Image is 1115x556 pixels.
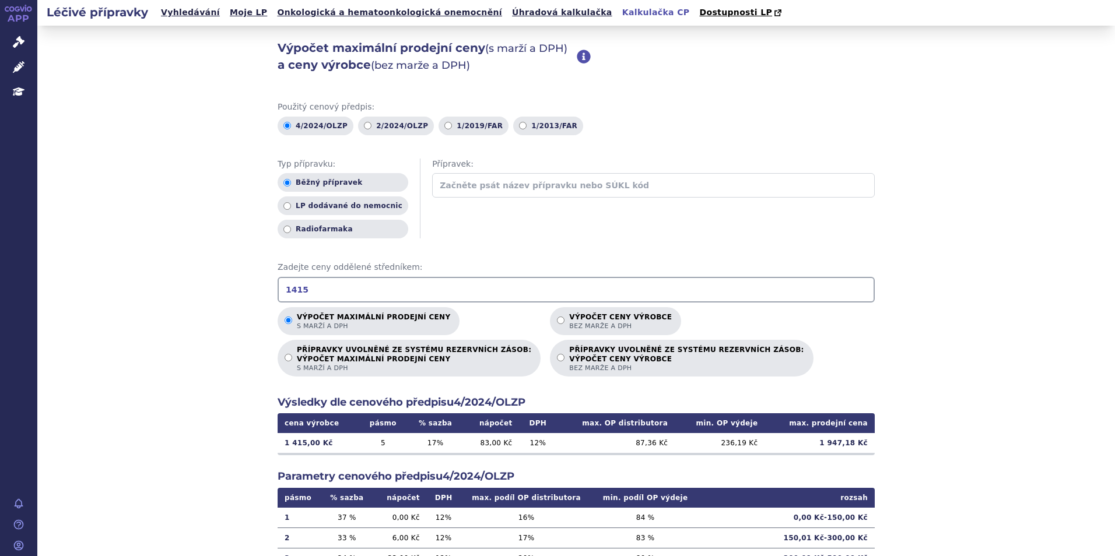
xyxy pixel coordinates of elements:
[278,469,875,484] h2: Parametry cenového předpisu 4/2024/OLZP
[297,322,450,330] span: s marží a DPH
[699,488,875,508] th: rozsah
[592,508,699,528] td: 84 %
[407,433,463,453] td: 17 %
[359,413,407,433] th: pásmo
[444,122,452,129] input: 1/2019/FAR
[37,4,157,20] h2: Léčivé přípravky
[278,508,321,528] td: 1
[283,179,291,186] input: Běžný přípravek
[278,101,875,113] span: Použitý cenový předpis:
[699,8,772,17] span: Dostupnosti LP
[371,59,470,72] span: (bez marže a DPH)
[372,508,426,528] td: 0,00 Kč
[432,159,875,170] span: Přípravek:
[278,159,408,170] span: Typ přípravku:
[297,364,531,372] span: s marží a DPH
[464,413,520,433] th: nápočet
[460,488,592,508] th: max. podíl OP distributora
[358,117,434,135] label: 2/2024/OLZP
[278,173,408,192] label: Běžný přípravek
[675,413,765,433] th: min. OP výdeje
[569,322,672,330] span: bez marže a DPH
[283,226,291,233] input: Radiofarmaka
[278,117,353,135] label: 4/2024/OLZP
[513,117,583,135] label: 1/2013/FAR
[278,413,359,433] th: cena výrobce
[278,488,321,508] th: pásmo
[765,413,875,433] th: max. prodejní cena
[427,488,461,508] th: DPH
[569,346,804,372] p: PŘÍPRAVKY UVOLNĚNÉ ZE SYSTÉMU REZERVNÍCH ZÁSOB:
[285,316,292,324] input: Výpočet maximální prodejní cenys marží a DPH
[427,508,461,528] td: 12 %
[321,508,372,528] td: 37 %
[278,196,408,215] label: LP dodávané do nemocnic
[520,413,557,433] th: DPH
[274,5,506,20] a: Onkologická a hematoonkologická onemocnění
[278,262,875,273] span: Zadejte ceny oddělené středníkem:
[557,354,564,361] input: PŘÍPRAVKY UVOLNĚNÉ ZE SYSTÉMU REZERVNÍCH ZÁSOB:VÝPOČET CENY VÝROBCEbez marže a DPH
[569,313,672,330] p: Výpočet ceny výrobce
[699,508,875,528] td: 0,00 Kč - 150,00 Kč
[509,5,616,20] a: Úhradová kalkulačka
[364,122,371,129] input: 2/2024/OLZP
[485,42,567,55] span: (s marží a DPH)
[278,277,875,302] input: Zadejte ceny oddělené středníkem
[359,433,407,453] td: 5
[557,316,564,324] input: Výpočet ceny výrobcebez marže a DPH
[297,346,531,372] p: PŘÍPRAVKY UVOLNĚNÉ ZE SYSTÉMU REZERVNÍCH ZÁSOB:
[519,122,527,129] input: 1/2013/FAR
[675,433,765,453] td: 236,19 Kč
[321,527,372,548] td: 33 %
[283,122,291,129] input: 4/2024/OLZP
[278,395,875,410] h2: Výsledky dle cenového předpisu 4/2024/OLZP
[432,173,875,198] input: Začněte psát název přípravku nebo SÚKL kód
[592,488,699,508] th: min. podíl OP výdeje
[278,40,577,73] h2: Výpočet maximální prodejní ceny a ceny výrobce
[460,527,592,548] td: 17 %
[278,527,321,548] td: 2
[439,117,509,135] label: 1/2019/FAR
[407,413,463,433] th: % sazba
[157,5,223,20] a: Vyhledávání
[765,433,875,453] td: 1 947,18 Kč
[278,220,408,238] label: Radiofarmaka
[283,202,291,210] input: LP dodávané do nemocnic
[460,508,592,528] td: 16 %
[592,527,699,548] td: 83 %
[556,413,675,433] th: max. OP distributora
[520,433,557,453] td: 12 %
[556,433,675,453] td: 87,36 Kč
[699,527,875,548] td: 150,01 Kč - 300,00 Kč
[569,364,804,372] span: bez marže a DPH
[321,488,372,508] th: % sazba
[278,433,359,453] td: 1 415,00 Kč
[297,354,531,364] strong: VÝPOČET MAXIMÁLNÍ PRODEJNÍ CENY
[464,433,520,453] td: 83,00 Kč
[372,488,426,508] th: nápočet
[285,354,292,361] input: PŘÍPRAVKY UVOLNĚNÉ ZE SYSTÉMU REZERVNÍCH ZÁSOB:VÝPOČET MAXIMÁLNÍ PRODEJNÍ CENYs marží a DPH
[696,5,787,21] a: Dostupnosti LP
[226,5,271,20] a: Moje LP
[427,527,461,548] td: 12 %
[619,5,693,20] a: Kalkulačka CP
[569,354,804,364] strong: VÝPOČET CENY VÝROBCE
[372,527,426,548] td: 6,00 Kč
[297,313,450,330] p: Výpočet maximální prodejní ceny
